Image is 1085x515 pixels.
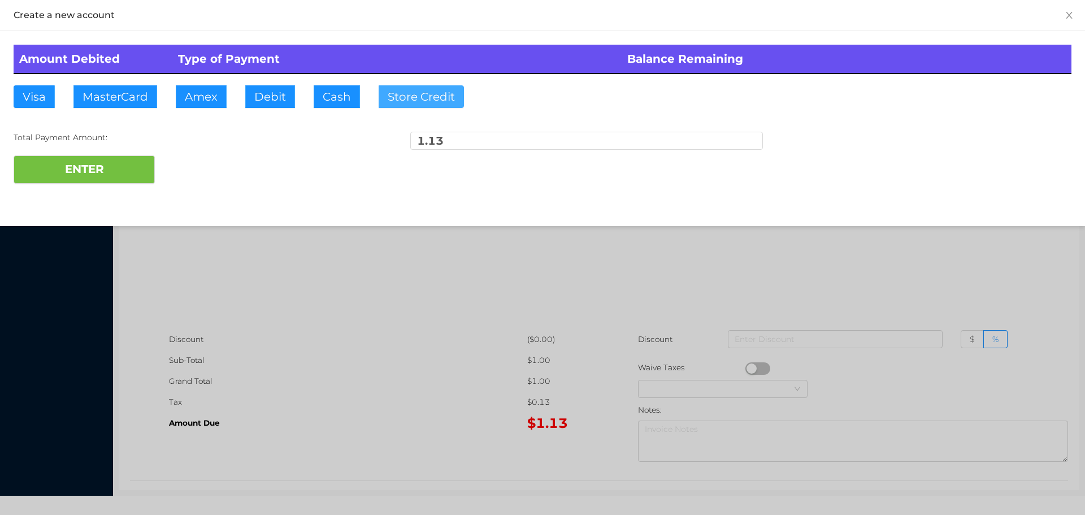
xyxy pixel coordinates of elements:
div: Create a new account [14,9,1071,21]
button: Store Credit [379,85,464,108]
div: Total Payment Amount: [14,132,366,144]
button: Visa [14,85,55,108]
button: Debit [245,85,295,108]
button: Cash [314,85,360,108]
button: Amex [176,85,227,108]
th: Amount Debited [14,45,172,73]
i: icon: close [1065,11,1074,20]
th: Balance Remaining [622,45,1071,73]
th: Type of Payment [172,45,622,73]
button: MasterCard [73,85,157,108]
button: ENTER [14,155,155,184]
